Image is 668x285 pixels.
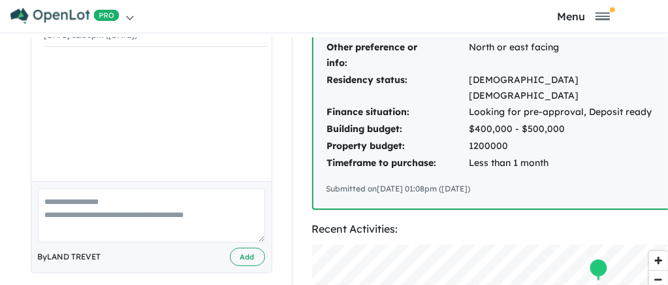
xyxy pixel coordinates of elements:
td: Building budget: [326,121,469,138]
button: Zoom in [649,251,668,270]
button: Toggle navigation [503,10,665,22]
span: By LAND TREVET [38,250,101,263]
td: Finance situation: [326,104,469,121]
div: Map marker [588,258,608,282]
td: Property budget: [326,138,469,155]
td: $400,000 - $500,000 [469,121,660,138]
td: 1200000 [469,138,660,155]
td: North or east facing [469,39,660,72]
td: Timeframe to purchase: [326,155,469,172]
small: [DATE] 12:58pm ([DATE]) [44,30,138,40]
button: Add [230,248,265,267]
td: Looking for pre-approval, Deposit ready [469,104,660,121]
div: Submitted on [DATE] 01:08pm ([DATE]) [326,182,660,195]
td: [DEMOGRAPHIC_DATA] [DEMOGRAPHIC_DATA] [469,72,660,105]
td: Residency status: [326,72,469,105]
td: Less than 1 month [469,155,660,172]
td: Other preference or info: [326,39,469,72]
img: Openlot PRO Logo White [10,8,119,24]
